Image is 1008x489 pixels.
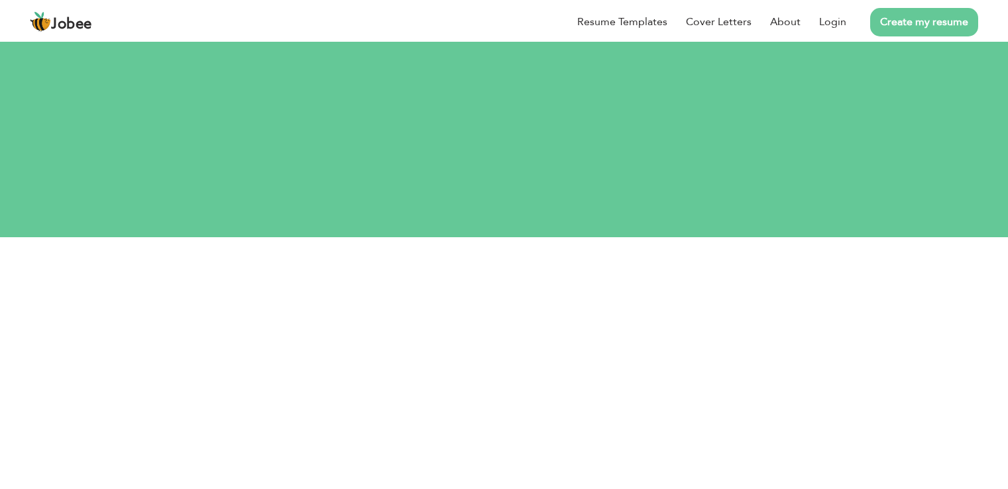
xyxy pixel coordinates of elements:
[51,17,92,32] span: Jobee
[870,8,978,36] a: Create my resume
[686,14,752,30] a: Cover Letters
[770,14,801,30] a: About
[30,11,92,32] a: Jobee
[577,14,667,30] a: Resume Templates
[819,14,846,30] a: Login
[30,11,51,32] img: jobee.io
